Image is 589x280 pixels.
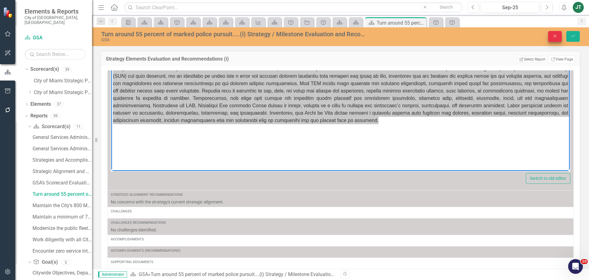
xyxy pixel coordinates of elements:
span: Administrator [98,271,127,278]
div: 39 [62,67,72,72]
h3: Strategy Elements Evaluation and Recommendations (i) [106,56,425,62]
p: No challenges identified. [111,227,570,233]
div: Supporting Documents [111,260,570,265]
div: Turn around 55 percent of marked police pursuit....(i) Strategy / Milestone Evaluation and Recomm... [151,271,400,277]
a: General Services Administration [31,132,92,142]
div: General Services Administration [33,135,92,140]
a: Encounter zero service interruptions....(vi) Strategy / Milestone Evaluation and Recommendations [31,246,92,256]
div: Challenges Recommendations [111,220,570,225]
a: Scorecard(s) [30,66,59,73]
a: City of Miami Strategic Plan [34,77,92,85]
a: GSA [25,34,86,41]
div: Sep-25 [483,4,537,11]
a: GSA [139,271,148,277]
div: GSA's Scorecard Evaluation and Recommendations [33,180,92,186]
div: Accomplishments (Recommendations) [111,248,570,253]
a: GSA's Scorecard Evaluation and Recommendations [31,178,92,187]
div: Maintain the City’s 800 MHz.....(ii) Strategy / Milestone Evaluation and Recommendation Report [33,203,92,208]
div: Turn around 55 percent of marked police pursuit....(i) Strategy / Milestone Evaluation and Recomm... [377,19,425,27]
button: Select Report [517,56,547,63]
div: Work diligently with all City departments......(v) Strategy / Milestone Evaluation and Recommenda... [33,237,92,243]
a: City of Miami Strategic Plan (NEW) [34,89,92,96]
div: GSA [101,37,370,42]
div: » [130,271,336,278]
a: Scorecard(s) [33,123,70,130]
span: 10 [581,259,588,264]
div: Challenges [111,209,570,214]
p: No concerns with the strategy's current strategic alignment. [111,199,570,205]
button: Switch to old editor [526,173,570,184]
a: General Services Administration Proposed Budget (Strategic Plans and Performance) FY 2025-26 [31,144,92,153]
img: ClearPoint Strategy [3,7,14,18]
div: General Services Administration Proposed Budget (Strategic Plans and Performance) FY 2025-26 [33,146,92,152]
div: Modernize the public fleet through policy-driven.....(iv) Strategy / Milestone Evaluation and Rec... [33,226,92,231]
span: Search [440,5,453,10]
div: Strategic Alignment Recommendations [111,192,570,197]
div: 59 [51,113,60,118]
a: Citywide Objectives, Department Goals [31,268,92,278]
div: Accomplishments [111,237,570,242]
a: Strategies and Accomplishments [31,155,92,165]
a: Maintain the City’s 800 MHz.....(ii) Strategy / Milestone Evaluation and Recommendation Report [31,200,92,210]
div: Maintain a minimum of 72 percent of daily.....(iii) Strategy / Milestone Evaluation and Recommend... [33,214,92,220]
div: Strategies and Accomplishments [33,157,92,163]
a: Reports [30,112,48,120]
a: Work diligently with all City departments......(v) Strategy / Milestone Evaluation and Recommenda... [31,235,92,244]
a: Maintain a minimum of 72 percent of daily.....(iii) Strategy / Milestone Evaluation and Recommend... [31,212,92,222]
small: City of [GEOGRAPHIC_DATA], [GEOGRAPHIC_DATA] [25,15,86,25]
span: Elements & Reports [25,8,86,15]
button: Sep-25 [481,2,540,13]
div: Citywide Objectives, Department Goals [33,270,92,276]
div: 11 [74,124,83,129]
div: Encounter zero service interruptions....(vi) Strategy / Milestone Evaluation and Recommendations [33,248,92,254]
a: Goal(s) [33,259,58,266]
input: Search ClearPoint... [124,2,463,13]
button: JT [573,2,584,13]
iframe: Rich Text Area [111,64,570,171]
iframe: Intercom live chat [568,259,583,274]
div: 37 [54,102,64,107]
a: View Page [549,55,575,63]
a: Strategic Alignment and Performance Measures [31,166,92,176]
a: Elements [30,101,51,108]
div: Turn around 55 percent of marked police pursuit....(i) Strategy / Milestone Evaluation and Recomm... [33,191,92,197]
input: Search Below... [25,49,86,60]
div: Strategic Alignment and Performance Measures [33,169,92,174]
div: 5 [61,260,71,265]
a: Modernize the public fleet through policy-driven.....(iv) Strategy / Milestone Evaluation and Rec... [31,223,92,233]
div: Turn around 55 percent of marked police pursuit....(i) Strategy / Milestone Evaluation and Recomm... [101,31,370,37]
a: Turn around 55 percent of marked police pursuit....(i) Strategy / Milestone Evaluation and Recomm... [31,189,92,199]
button: Search [431,3,461,12]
